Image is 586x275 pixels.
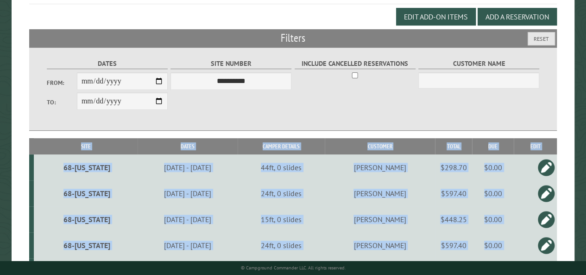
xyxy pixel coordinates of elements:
h2: Filters [29,29,557,47]
td: 15ft, 0 slides [238,206,325,232]
td: 44ft, 0 slides [238,154,325,180]
button: Reset [528,32,555,45]
td: [PERSON_NAME] [325,232,435,258]
button: Edit Add-on Items [396,8,476,26]
td: [PERSON_NAME] [325,154,435,180]
label: Site Number [170,58,291,69]
td: $597.40 [435,180,472,206]
td: $298.70 [435,154,472,180]
td: [PERSON_NAME] [325,206,435,232]
td: $597.40 [435,232,472,258]
th: Due [472,138,514,154]
td: $0.00 [472,154,514,180]
td: [PERSON_NAME] [325,180,435,206]
th: Total [435,138,472,154]
td: $448.25 [435,206,472,232]
td: $0.00 [472,232,514,258]
td: 24ft, 0 slides [238,232,325,258]
div: [DATE] - [DATE] [139,215,236,224]
div: [DATE] - [DATE] [139,189,236,198]
th: Dates [138,138,238,154]
div: [DATE] - [DATE] [139,163,236,172]
div: 68-[US_STATE] [38,241,136,250]
td: $0.00 [472,206,514,232]
label: Include Cancelled Reservations [295,58,416,69]
label: Dates [47,58,168,69]
label: From: [47,78,77,87]
div: [DATE] - [DATE] [139,241,236,250]
td: 24ft, 0 slides [238,180,325,206]
div: 68-[US_STATE] [38,163,136,172]
div: 68-[US_STATE] [38,215,136,224]
th: Camper Details [238,138,325,154]
button: Add a Reservation [478,8,557,26]
th: Customer [325,138,435,154]
td: $0.00 [472,180,514,206]
label: To: [47,98,77,107]
th: Edit [514,138,556,154]
div: 68-[US_STATE] [38,189,136,198]
th: Site [34,138,138,154]
small: © Campground Commander LLC. All rights reserved. [240,265,345,271]
label: Customer Name [418,58,539,69]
